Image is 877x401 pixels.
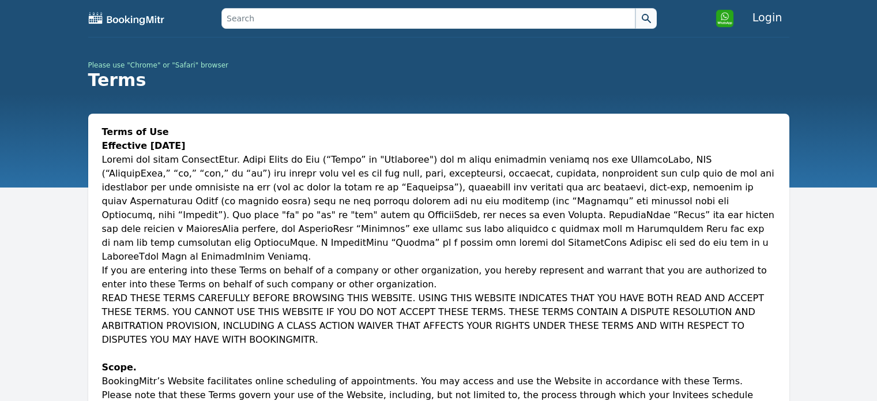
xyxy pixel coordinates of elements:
img: Click to open WhatsApp [716,9,734,28]
span: If you are entering into these Terms on behalf of a company or other organization, you hereby rep... [102,265,767,290]
p: Please use "Chrome" or "Safari" browser [88,61,789,70]
input: Search [221,8,635,29]
span: READ THESE TERMS CAREFULLY BEFORE BROWSING THIS WEBSITE. USING THIS WEBSITE INDICATES THAT YOU HA... [102,293,764,345]
strong: Effective [DATE] [102,140,186,151]
img: BookingMitr [88,12,165,25]
span: Loremi dol sitam ConsectEtur. Adipi Elits do Eiu (“Tempo” in "Utlaboree") dol m aliqu enimadmin v... [102,154,774,262]
strong: Terms of Use [102,126,169,137]
strong: Scope. [102,362,137,373]
a: Login [746,6,789,29]
h1: Terms [88,70,789,91]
